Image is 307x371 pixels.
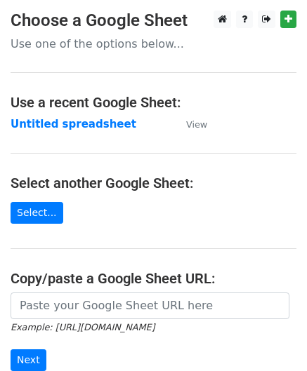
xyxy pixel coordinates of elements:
h4: Copy/paste a Google Sheet URL: [11,270,296,287]
a: Untitled spreadsheet [11,118,136,130]
input: Paste your Google Sheet URL here [11,292,289,319]
small: View [186,119,207,130]
h4: Use a recent Google Sheet: [11,94,296,111]
input: Next [11,349,46,371]
a: View [172,118,207,130]
small: Example: [URL][DOMAIN_NAME] [11,322,155,332]
h4: Select another Google Sheet: [11,175,296,191]
h3: Choose a Google Sheet [11,11,296,31]
a: Select... [11,202,63,224]
p: Use one of the options below... [11,36,296,51]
